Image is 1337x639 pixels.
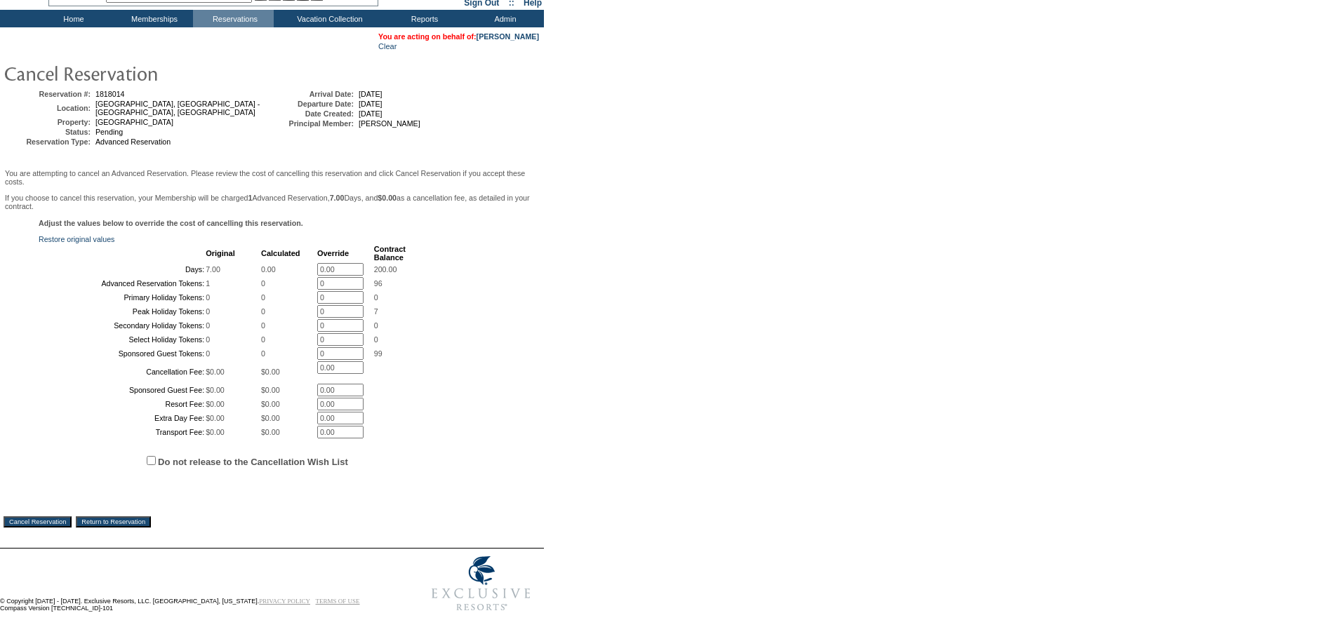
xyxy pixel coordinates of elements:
[374,293,378,302] span: 0
[261,349,265,358] span: 0
[261,428,280,436] span: $0.00
[6,90,91,98] td: Reservation #:
[261,321,265,330] span: 0
[374,279,383,288] span: 96
[40,277,204,290] td: Advanced Reservation Tokens:
[95,100,260,116] span: [GEOGRAPHIC_DATA], [GEOGRAPHIC_DATA] - [GEOGRAPHIC_DATA], [GEOGRAPHIC_DATA]
[206,414,225,422] span: $0.00
[4,516,72,527] input: Cancel Reservation
[40,291,204,304] td: Primary Holiday Tokens:
[261,249,300,257] b: Calculated
[374,245,406,262] b: Contract Balance
[463,10,544,27] td: Admin
[259,598,310,605] a: PRIVACY POLICY
[95,137,171,146] span: Advanced Reservation
[270,90,354,98] td: Arrival Date:
[158,457,348,467] label: Do not release to the Cancellation Wish List
[270,109,354,118] td: Date Created:
[378,194,397,202] b: $0.00
[206,279,210,288] span: 1
[95,128,123,136] span: Pending
[6,128,91,136] td: Status:
[378,42,397,51] a: Clear
[40,319,204,332] td: Secondary Holiday Tokens:
[270,100,354,108] td: Departure Date:
[206,265,220,274] span: 7.00
[206,400,225,408] span: $0.00
[383,10,463,27] td: Reports
[39,235,114,243] a: Restore original values
[270,119,354,128] td: Principal Member:
[40,426,204,438] td: Transport Fee:
[261,293,265,302] span: 0
[206,335,210,344] span: 0
[206,368,225,376] span: $0.00
[374,349,383,358] span: 99
[6,137,91,146] td: Reservation Type:
[206,321,210,330] span: 0
[206,428,225,436] span: $0.00
[206,307,210,316] span: 0
[477,32,539,41] a: [PERSON_NAME]
[32,10,112,27] td: Home
[374,321,378,330] span: 0
[5,169,539,186] p: You are attempting to cancel an Advanced Reservation. Please review the cost of cancelling this r...
[359,109,383,118] span: [DATE]
[206,386,225,394] span: $0.00
[261,414,280,422] span: $0.00
[374,307,378,316] span: 7
[374,335,378,344] span: 0
[40,398,204,410] td: Resort Fee:
[378,32,539,41] span: You are acting on behalf of:
[261,265,276,274] span: 0.00
[206,293,210,302] span: 0
[5,194,539,210] p: If you choose to cancel this reservation, your Membership will be charged Advanced Reservation, D...
[40,305,204,318] td: Peak Holiday Tokens:
[330,194,345,202] b: 7.00
[39,219,303,227] b: Adjust the values below to override the cost of cancelling this reservation.
[40,412,204,424] td: Extra Day Fee:
[40,361,204,382] td: Cancellation Fee:
[206,249,235,257] b: Original
[4,59,284,87] img: pgTtlCancelRes.gif
[6,100,91,116] td: Location:
[193,10,274,27] td: Reservations
[418,549,544,619] img: Exclusive Resorts
[206,349,210,358] span: 0
[40,263,204,276] td: Days:
[76,516,151,527] input: Return to Reservation
[261,335,265,344] span: 0
[374,265,397,274] span: 200.00
[112,10,193,27] td: Memberships
[40,347,204,360] td: Sponsored Guest Tokens:
[316,598,360,605] a: TERMS OF USE
[261,386,280,394] span: $0.00
[261,400,280,408] span: $0.00
[40,384,204,396] td: Sponsored Guest Fee:
[359,90,383,98] span: [DATE]
[359,100,383,108] span: [DATE]
[359,119,420,128] span: [PERSON_NAME]
[261,307,265,316] span: 0
[261,368,280,376] span: $0.00
[95,118,173,126] span: [GEOGRAPHIC_DATA]
[95,90,125,98] span: 1818014
[261,279,265,288] span: 0
[6,118,91,126] td: Property:
[40,333,204,346] td: Select Holiday Tokens:
[317,249,349,257] b: Override
[248,194,253,202] b: 1
[274,10,383,27] td: Vacation Collection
